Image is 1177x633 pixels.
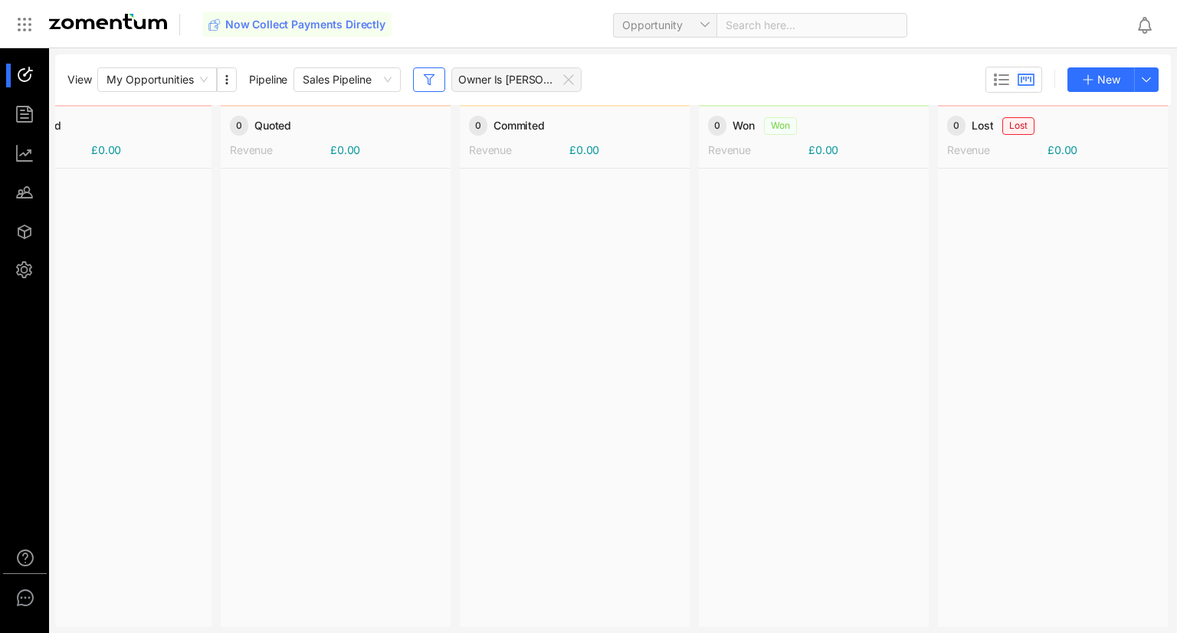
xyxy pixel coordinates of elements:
[469,116,487,136] span: 0
[972,118,993,133] span: Lost
[49,14,167,29] img: Zomentum Logo
[1002,117,1034,135] span: Lost
[303,68,392,91] span: Sales Pipeline
[458,72,556,87] span: Owner Is [PERSON_NAME]
[1067,67,1135,92] button: New
[733,118,755,133] span: Won
[808,143,838,158] span: £0.00
[67,72,91,87] span: View
[569,143,599,158] span: £0.00
[493,118,545,133] span: Commited
[708,116,726,136] span: 0
[469,143,512,156] span: Revenue
[202,12,392,37] button: Now Collect Payments Directly
[249,72,287,87] span: Pipeline
[1047,143,1077,158] span: £0.00
[1136,7,1166,42] div: Notifications
[764,117,797,135] span: Won
[947,143,990,156] span: Revenue
[622,14,707,37] span: Opportunity
[91,143,121,158] span: £0.00
[254,118,291,133] span: Quoted
[230,116,248,136] span: 0
[225,17,385,32] span: Now Collect Payments Directly
[1097,71,1120,88] span: New
[107,68,208,91] span: My Opportunities
[230,143,273,156] span: Revenue
[947,116,966,136] span: 0
[708,143,751,156] span: Revenue
[330,143,360,158] span: £0.00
